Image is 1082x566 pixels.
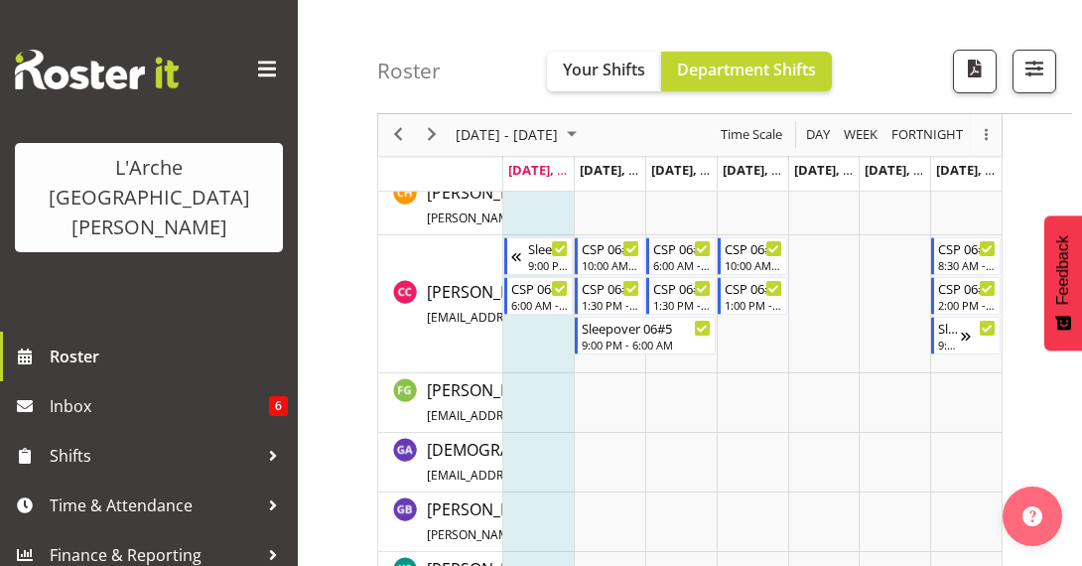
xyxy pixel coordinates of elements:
span: [EMAIL_ADDRESS][DOMAIN_NAME] [427,407,624,424]
div: 9:00 PM - 6:00 AM [582,337,711,353]
div: Crissandra Cruz"s event - CSP 06#5 Begin From Tuesday, October 7, 2025 at 10:00:00 AM GMT+13:00 E... [575,237,644,275]
div: Crissandra Cruz"s event - CSP 06#5 Begin From Tuesday, October 7, 2025 at 1:30:00 PM GMT+13:00 En... [575,277,644,315]
div: CSP 06#5 [582,278,639,298]
td: Gay Catangui resource [378,433,503,493]
span: Your Shifts [563,59,645,80]
button: Department Shifts [661,52,832,91]
div: overflow [970,114,1002,156]
div: Crissandra Cruz"s event - CSP 06#5 Begin From Wednesday, October 8, 2025 at 1:30:00 PM GMT+13:00 ... [646,277,716,315]
a: [PERSON_NAME][PERSON_NAME][EMAIL_ADDRESS][DOMAIN_NAME][PERSON_NAME] [427,181,890,228]
div: Crissandra Cruz"s event - Sleepover 06#5 Begin From Tuesday, October 7, 2025 at 9:00:00 PM GMT+13... [575,317,716,354]
a: [PERSON_NAME][PERSON_NAME][EMAIL_ADDRESS][DOMAIN_NAME][PERSON_NAME] [427,497,890,545]
div: Sleepover 06#5 [938,318,961,338]
div: CSP 06#5 [653,278,711,298]
div: previous period [381,114,415,156]
span: Roster [50,342,288,371]
button: Your Shifts [547,52,661,91]
span: [DATE], [DATE] [580,161,670,179]
button: Timeline Week [841,123,881,148]
span: [PERSON_NAME][EMAIL_ADDRESS][DOMAIN_NAME][PERSON_NAME] [427,210,811,226]
div: Crissandra Cruz"s event - CSP 06#5 Begin From Sunday, October 12, 2025 at 2:00:00 PM GMT+13:00 En... [931,277,1001,315]
span: Feedback [1054,235,1072,305]
div: Crissandra Cruz"s event - Sleepover 06#5 Begin From Sunday, October 12, 2025 at 9:00:00 PM GMT+13... [931,317,1001,354]
div: CSP 06#5 [653,238,711,258]
div: 1:30 PM - 4:00 PM [653,297,711,313]
div: CSP 06#5 [938,238,996,258]
span: Day [804,123,832,148]
span: Shifts [50,441,258,471]
button: Timeline Day [803,123,834,148]
img: Rosterit website logo [15,50,179,89]
div: CSP 06#5 [725,278,782,298]
div: 1:00 PM - 4:00 PM [725,297,782,313]
div: L'Arche [GEOGRAPHIC_DATA][PERSON_NAME] [35,153,263,242]
div: CSP 06#5 [725,238,782,258]
span: Inbox [50,391,269,421]
span: 6 [269,396,288,416]
div: Crissandra Cruz"s event - CSP 06#5 Begin From Wednesday, October 8, 2025 at 6:00:00 AM GMT+13:00 ... [646,237,716,275]
span: [DATE], [DATE] [651,161,742,179]
h4: Roster [377,60,441,82]
td: Gillian Bradshaw resource [378,493,503,552]
td: Crissandra Cruz resource [378,235,503,373]
td: Christopher Hill resource [378,176,503,235]
div: Crissandra Cruz"s event - CSP 06#5 Begin From Monday, October 6, 2025 at 6:00:00 AM GMT+13:00 End... [504,277,574,315]
button: Time Scale [718,123,786,148]
span: [PERSON_NAME] [427,281,711,327]
span: [PERSON_NAME] [427,498,890,544]
button: Previous [385,123,412,148]
span: [DATE], [DATE] [794,161,884,179]
span: [DATE], [DATE] [865,161,955,179]
a: [PERSON_NAME][EMAIL_ADDRESS][DOMAIN_NAME] [427,280,711,328]
span: Time Scale [719,123,784,148]
div: 9:00 PM - 6:00 AM [528,257,569,273]
div: 6:00 AM - 1:00 PM [653,257,711,273]
span: [EMAIL_ADDRESS][DOMAIN_NAME] [427,467,624,484]
div: 1:30 PM - 9:00 PM [582,297,639,313]
span: Time & Attendance [50,491,258,520]
div: 2:00 PM - 9:00 PM [938,297,996,313]
div: 8:30 AM - 1:00 PM [938,257,996,273]
div: CSP 06#5 [582,238,639,258]
span: [PERSON_NAME] [427,182,890,227]
span: Fortnight [889,123,965,148]
span: [DATE], [DATE] [723,161,813,179]
div: Sleepover 06#5 [582,318,711,338]
span: Week [842,123,879,148]
button: Fortnight [888,123,967,148]
span: [PERSON_NAME][EMAIL_ADDRESS][DOMAIN_NAME][PERSON_NAME] [427,526,811,543]
img: help-xxl-2.png [1022,506,1042,526]
span: [EMAIL_ADDRESS][DOMAIN_NAME] [427,309,624,326]
div: 6:00 AM - 10:00 AM [511,297,569,313]
div: Crissandra Cruz"s event - CSP 06#5 Begin From Thursday, October 9, 2025 at 1:00:00 PM GMT+13:00 E... [718,277,787,315]
div: 9:00 PM - 6:00 AM [938,337,961,353]
button: October 2025 [453,123,586,148]
div: Sleepover 06#5 [528,238,569,258]
span: [DATE], [DATE] [936,161,1026,179]
div: CSP 06#5 [511,278,569,298]
div: October 06 - 12, 2025 [449,114,589,156]
a: [PERSON_NAME][EMAIL_ADDRESS][DOMAIN_NAME] [427,378,711,426]
span: [DATE] - [DATE] [454,123,560,148]
span: [DEMOGRAPHIC_DATA] Catangui [427,439,704,485]
button: Download a PDF of the roster according to the set date range. [953,50,997,93]
button: Filter Shifts [1013,50,1056,93]
div: next period [415,114,449,156]
span: [DATE], [DATE] [508,161,599,179]
span: [PERSON_NAME] [427,379,711,425]
div: Crissandra Cruz"s event - Sleepover 06#5 Begin From Sunday, October 5, 2025 at 9:00:00 PM GMT+13:... [504,237,574,275]
td: Faustina Gaensicke resource [378,373,503,433]
span: Department Shifts [677,59,816,80]
div: 10:00 AM - 12:30 PM [725,257,782,273]
div: 10:00 AM - 1:30 PM [582,257,639,273]
button: Feedback - Show survey [1044,215,1082,351]
a: [DEMOGRAPHIC_DATA] Catangui[EMAIL_ADDRESS][DOMAIN_NAME] [427,438,704,486]
div: CSP 06#5 [938,278,996,298]
div: Crissandra Cruz"s event - CSP 06#5 Begin From Sunday, October 12, 2025 at 8:30:00 AM GMT+13:00 En... [931,237,1001,275]
div: Crissandra Cruz"s event - CSP 06#5 Begin From Thursday, October 9, 2025 at 10:00:00 AM GMT+13:00 ... [718,237,787,275]
button: Next [419,123,446,148]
